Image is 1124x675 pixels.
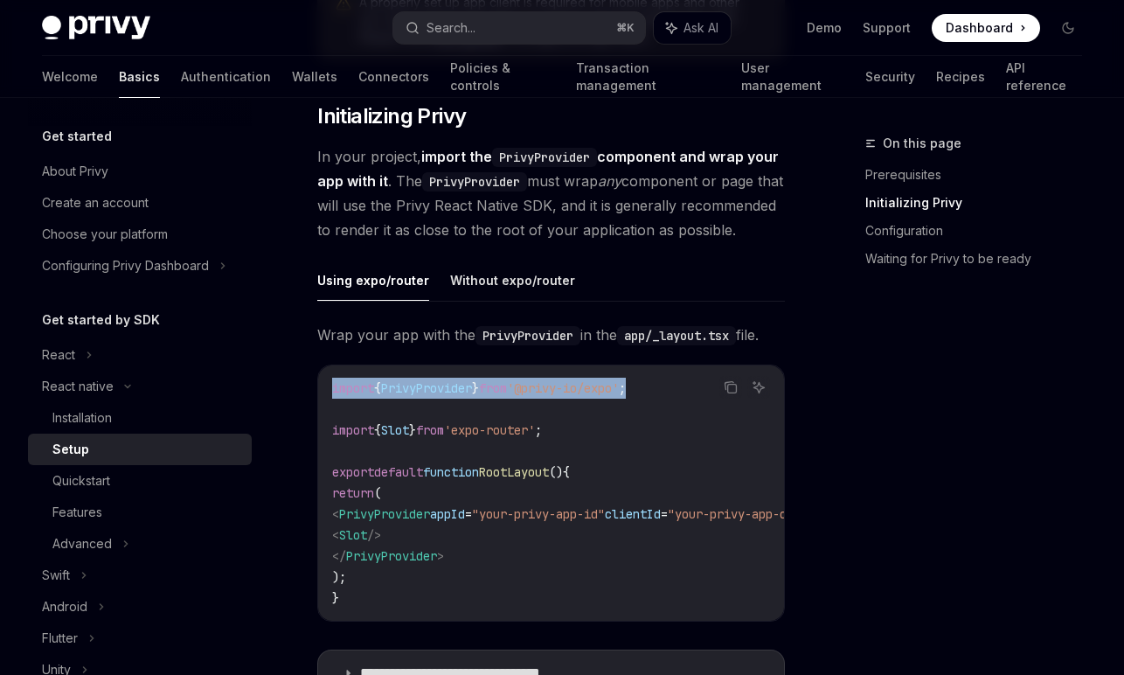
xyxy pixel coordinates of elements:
[374,380,381,396] span: {
[450,56,555,98] a: Policies & controls
[317,323,785,347] span: Wrap your app with the in the file.
[28,156,252,187] a: About Privy
[42,126,112,147] h5: Get started
[374,464,423,480] span: default
[332,485,374,501] span: return
[576,56,720,98] a: Transaction management
[409,422,416,438] span: }
[42,628,78,649] div: Flutter
[535,422,542,438] span: ;
[865,245,1096,273] a: Waiting for Privy to be ready
[42,344,75,365] div: React
[42,224,168,245] div: Choose your platform
[549,464,563,480] span: ()
[430,506,465,522] span: appId
[52,533,112,554] div: Advanced
[42,596,87,617] div: Android
[381,380,472,396] span: PrivyProvider
[332,464,374,480] span: export
[42,161,108,182] div: About Privy
[865,161,1096,189] a: Prerequisites
[416,422,444,438] span: from
[741,56,844,98] a: User management
[668,506,850,522] span: "your-privy-app-client-id"
[332,380,374,396] span: import
[932,14,1040,42] a: Dashboard
[28,434,252,465] a: Setup
[598,172,621,190] em: any
[946,19,1013,37] span: Dashboard
[807,19,842,37] a: Demo
[317,260,429,301] button: Using expo/router
[332,569,346,585] span: );
[52,439,89,460] div: Setup
[747,376,770,399] button: Ask AI
[661,506,668,522] span: =
[563,464,570,480] span: {
[865,189,1096,217] a: Initializing Privy
[42,192,149,213] div: Create an account
[332,590,339,606] span: }
[367,527,381,543] span: />
[358,56,429,98] a: Connectors
[719,376,742,399] button: Copy the contents from the code block
[28,187,252,219] a: Create an account
[479,380,507,396] span: from
[339,527,367,543] span: Slot
[883,133,961,154] span: On this page
[119,56,160,98] a: Basics
[616,21,635,35] span: ⌘ K
[317,144,785,242] span: In your project, . The must wrap component or page that will use the Privy React Native SDK, and ...
[393,12,645,44] button: Search...⌘K
[422,172,527,191] code: PrivyProvider
[475,326,580,345] code: PrivyProvider
[28,402,252,434] a: Installation
[437,548,444,564] span: >
[374,422,381,438] span: {
[332,527,339,543] span: <
[472,380,479,396] span: }
[346,548,437,564] span: PrivyProvider
[42,565,70,586] div: Swift
[492,148,597,167] code: PrivyProvider
[423,464,479,480] span: function
[381,422,409,438] span: Slot
[1006,56,1082,98] a: API reference
[465,506,472,522] span: =
[472,506,605,522] span: "your-privy-app-id"
[865,217,1096,245] a: Configuration
[42,376,114,397] div: React native
[427,17,475,38] div: Search...
[617,326,736,345] code: app/_layout.tsx
[605,506,661,522] span: clientId
[42,255,209,276] div: Configuring Privy Dashboard
[332,548,346,564] span: </
[507,380,619,396] span: '@privy-io/expo'
[28,465,252,497] a: Quickstart
[317,148,779,190] strong: import the component and wrap your app with it
[619,380,626,396] span: ;
[317,102,466,130] span: Initializing Privy
[654,12,731,44] button: Ask AI
[863,19,911,37] a: Support
[332,422,374,438] span: import
[374,485,381,501] span: (
[1054,14,1082,42] button: Toggle dark mode
[479,464,549,480] span: RootLayout
[936,56,985,98] a: Recipes
[42,16,150,40] img: dark logo
[42,56,98,98] a: Welcome
[52,470,110,491] div: Quickstart
[339,506,430,522] span: PrivyProvider
[28,497,252,528] a: Features
[292,56,337,98] a: Wallets
[332,506,339,522] span: <
[42,310,160,331] h5: Get started by SDK
[450,260,575,301] button: Without expo/router
[52,502,102,523] div: Features
[52,407,112,428] div: Installation
[444,422,535,438] span: 'expo-router'
[28,219,252,250] a: Choose your platform
[181,56,271,98] a: Authentication
[865,56,915,98] a: Security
